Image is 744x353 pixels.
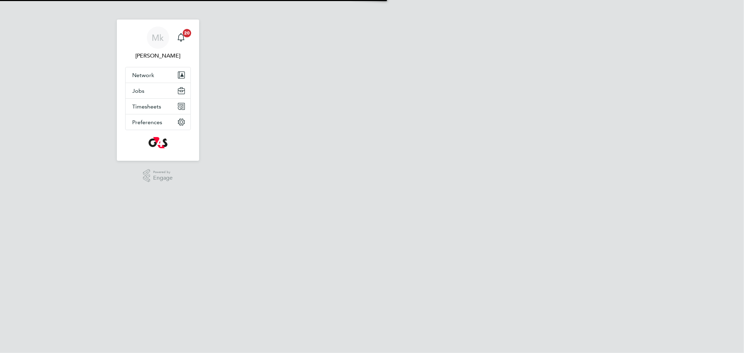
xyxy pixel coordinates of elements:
[126,83,190,98] button: Jobs
[174,27,188,49] a: 20
[133,72,155,78] span: Network
[149,137,167,148] img: g4s-logo-retina.png
[125,27,191,60] a: Mk[PERSON_NAME]
[126,99,190,114] button: Timesheets
[133,88,145,94] span: Jobs
[133,103,161,110] span: Timesheets
[126,67,190,83] button: Network
[117,20,199,161] nav: Main navigation
[125,137,191,148] a: Go to home page
[152,33,164,42] span: Mk
[183,29,191,37] span: 20
[125,52,191,60] span: Monika krawczyk
[133,119,163,126] span: Preferences
[126,114,190,130] button: Preferences
[143,169,173,182] a: Powered byEngage
[153,175,173,181] span: Engage
[153,169,173,175] span: Powered by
